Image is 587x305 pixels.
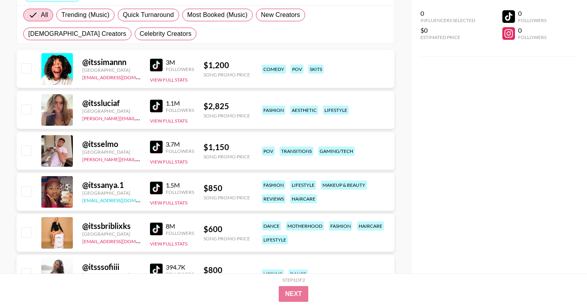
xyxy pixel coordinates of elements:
div: $ 2,825 [204,101,250,111]
div: 394.7K [166,263,194,271]
div: Followers [166,148,194,154]
div: [GEOGRAPHIC_DATA] [82,190,141,196]
div: fashion [262,106,285,115]
div: [GEOGRAPHIC_DATA] [82,67,141,73]
button: View Full Stats [150,241,187,247]
div: dance [262,221,281,231]
div: Estimated Price [420,34,475,40]
div: pov [291,65,304,74]
div: reviews [262,194,285,203]
div: Song Promo Price [204,113,250,119]
div: [GEOGRAPHIC_DATA] [82,272,141,278]
div: pov [262,147,275,156]
div: skits [308,65,324,74]
div: lipsync [262,270,284,279]
div: 0 [518,9,546,17]
div: motherhood [286,221,324,231]
div: lifestyle [290,180,316,190]
div: @ itsselmo [82,139,141,149]
div: makeup & beauty [321,180,367,190]
div: @ itsssofiiii [82,262,141,272]
img: TikTok [150,141,163,153]
img: TikTok [150,100,163,112]
div: $ 850 [204,183,250,193]
a: [EMAIL_ADDRESS][DOMAIN_NAME] [82,237,161,244]
div: @ itssanya.1 [82,180,141,190]
div: Influencers Selected [420,17,475,23]
div: Song Promo Price [204,195,250,201]
div: $ 1,200 [204,60,250,70]
div: transitions [280,147,313,156]
img: TikTok [150,264,163,276]
div: Song Promo Price [204,72,250,78]
img: TikTok [150,223,163,235]
span: New Creators [261,10,300,20]
div: 1.1M [166,99,194,107]
div: Followers [166,107,194,113]
div: @ itssbriblixks [82,221,141,231]
div: Followers [166,66,194,72]
a: [EMAIL_ADDRESS][DOMAIN_NAME] [82,73,161,80]
div: 0 [518,26,546,34]
div: Song Promo Price [204,236,250,242]
div: Followers [166,271,194,277]
button: View Full Stats [150,118,187,124]
a: [PERSON_NAME][EMAIL_ADDRESS][DOMAIN_NAME] [82,114,199,121]
button: Next [279,286,308,302]
div: dance [289,270,308,279]
div: Step 1 of 2 [282,277,305,283]
div: Followers [166,189,194,195]
div: Followers [518,17,546,23]
div: [GEOGRAPHIC_DATA] [82,108,141,114]
span: [DEMOGRAPHIC_DATA] Creators [28,29,126,39]
div: $ 600 [204,224,250,234]
button: View Full Stats [150,200,187,206]
div: comedy [262,65,286,74]
span: Quick Turnaround [123,10,174,20]
div: gaming/tech [318,147,355,156]
button: View Full Stats [150,159,187,165]
div: 3M [166,58,194,66]
div: $0 [420,26,475,34]
div: fashion [329,221,352,231]
div: [GEOGRAPHIC_DATA] [82,149,141,155]
img: TikTok [150,182,163,194]
iframe: Drift Widget Chat Controller [548,266,578,296]
div: [GEOGRAPHIC_DATA] [82,231,141,237]
div: Song Promo Price [204,154,250,160]
span: Celebrity Creators [140,29,192,39]
img: TikTok [150,59,163,71]
div: haircare [290,194,317,203]
div: Followers [518,34,546,40]
div: aesthetic [290,106,318,115]
button: View Full Stats [150,77,187,83]
div: fashion [262,180,285,190]
div: $ 800 [204,265,250,275]
div: lifestyle [323,106,349,115]
div: 3.7M [166,140,194,148]
div: $ 1,150 [204,142,250,152]
a: [PERSON_NAME][EMAIL_ADDRESS][DOMAIN_NAME] [82,155,199,162]
div: Followers [166,230,194,236]
a: [EMAIL_ADDRESS][DOMAIN_NAME] [82,196,161,203]
span: Trending (Music) [61,10,109,20]
div: 0 [420,9,475,17]
div: @ itssimannn [82,57,141,67]
div: 1.5M [166,181,194,189]
div: lifestyle [262,235,288,244]
div: haircare [357,221,384,231]
div: @ itssluciaf [82,98,141,108]
div: 8M [166,222,194,230]
span: All [41,10,48,20]
span: Most Booked (Music) [187,10,248,20]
